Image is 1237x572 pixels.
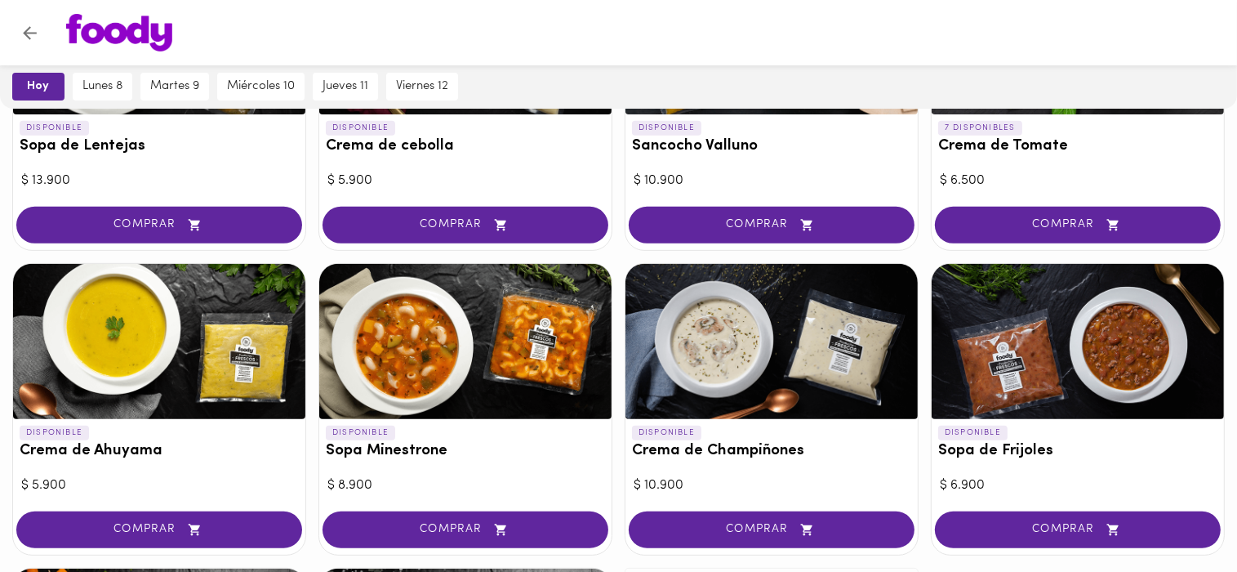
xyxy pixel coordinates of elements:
[150,79,199,94] span: martes 9
[20,426,89,440] p: DISPONIBLE
[938,138,1217,155] h3: Crema de Tomate
[326,426,395,440] p: DISPONIBLE
[20,121,89,136] p: DISPONIBLE
[1142,477,1221,556] iframe: Messagebird Livechat Widget
[323,79,368,94] span: jueves 11
[634,476,910,495] div: $ 10.900
[313,73,378,101] button: jueves 11
[386,73,458,101] button: viernes 12
[955,218,1200,232] span: COMPRAR
[940,172,1216,190] div: $ 6.500
[73,73,132,101] button: lunes 8
[327,172,603,190] div: $ 5.900
[13,264,305,419] div: Crema de Ahuyama
[16,207,302,244] button: COMPRAR
[82,79,122,94] span: lunes 8
[16,512,302,548] button: COMPRAR
[629,512,914,548] button: COMPRAR
[932,264,1224,419] div: Sopa de Frijoles
[940,476,1216,495] div: $ 6.900
[632,426,701,440] p: DISPONIBLE
[935,512,1221,548] button: COMPRAR
[327,476,603,495] div: $ 8.900
[938,443,1217,460] h3: Sopa de Frijoles
[938,426,1008,440] p: DISPONIBLE
[323,207,608,244] button: COMPRAR
[217,73,305,101] button: miércoles 10
[343,523,588,537] span: COMPRAR
[955,523,1200,537] span: COMPRAR
[21,476,297,495] div: $ 5.900
[10,13,50,53] button: Volver
[935,207,1221,244] button: COMPRAR
[649,523,894,537] span: COMPRAR
[632,443,911,460] h3: Crema de Champiñones
[326,121,395,136] p: DISPONIBLE
[326,138,605,155] h3: Crema de cebolla
[24,79,53,94] span: hoy
[625,264,918,419] div: Crema de Champiñones
[20,138,299,155] h3: Sopa de Lentejas
[632,121,701,136] p: DISPONIBLE
[227,79,295,94] span: miércoles 10
[632,138,911,155] h3: Sancocho Valluno
[323,512,608,548] button: COMPRAR
[343,218,588,232] span: COMPRAR
[649,218,894,232] span: COMPRAR
[66,14,172,51] img: logo.png
[326,443,605,460] h3: Sopa Minestrone
[396,79,448,94] span: viernes 12
[634,172,910,190] div: $ 10.900
[21,172,297,190] div: $ 13.900
[37,218,282,232] span: COMPRAR
[37,523,282,537] span: COMPRAR
[140,73,209,101] button: martes 9
[319,264,612,419] div: Sopa Minestrone
[629,207,914,244] button: COMPRAR
[12,73,65,101] button: hoy
[20,443,299,460] h3: Crema de Ahuyama
[938,121,1022,136] p: 7 DISPONIBLES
